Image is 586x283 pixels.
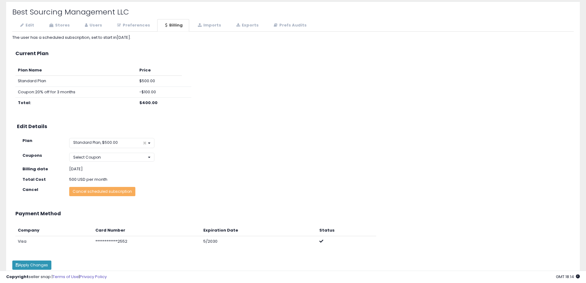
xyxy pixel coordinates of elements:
[137,87,182,98] td: -$100.00
[15,87,137,98] td: Coupon: 20% off for 3 months
[65,177,205,183] div: 500 USD per month
[17,124,569,129] h3: Edit Details
[22,152,42,158] strong: Coupons
[18,100,31,106] b: Total:
[317,225,376,236] th: Status
[22,176,46,182] strong: Total Cost
[266,19,313,32] a: Prefs Audits
[190,19,228,32] a: Imports
[15,211,571,216] h3: Payment Method
[137,65,182,76] th: Price
[15,76,137,87] td: Standard Plan
[15,51,571,56] h3: Current Plan
[15,65,137,76] th: Plan Name
[556,274,580,280] span: 2025-10-7 18:14 GMT
[41,19,76,32] a: Stores
[228,19,265,32] a: Exports
[15,225,93,236] th: Company
[22,166,48,172] strong: Billing date
[73,140,118,145] span: Standard Plan, $500.00
[143,140,147,146] span: ×
[15,236,93,247] td: Visa
[22,138,32,144] strong: Plan
[22,187,38,192] strong: Cancel
[77,19,109,32] a: Users
[6,274,107,280] div: seller snap | |
[69,138,154,148] button: Standard Plan, $500.00 ×
[137,76,182,87] td: $500.00
[6,274,29,280] strong: Copyright
[157,19,189,32] a: Billing
[109,19,157,32] a: Preferences
[12,35,574,41] div: The user has a scheduled subscription, set to start in [DATE] .
[12,261,51,270] button: Apply Changes
[69,153,154,162] button: Select Coupon
[73,155,101,160] span: Select Coupon
[80,274,107,280] a: Privacy Policy
[201,225,317,236] th: Expiration Date
[69,166,200,172] div: [DATE]
[12,19,41,32] a: Edit
[93,225,201,236] th: Card Number
[139,100,157,106] b: $400.00
[69,187,135,196] button: Cancel scheduled subscription
[53,274,79,280] a: Terms of Use
[201,236,317,247] td: 5/2030
[12,8,574,16] h2: Best Sourcing Management LLC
